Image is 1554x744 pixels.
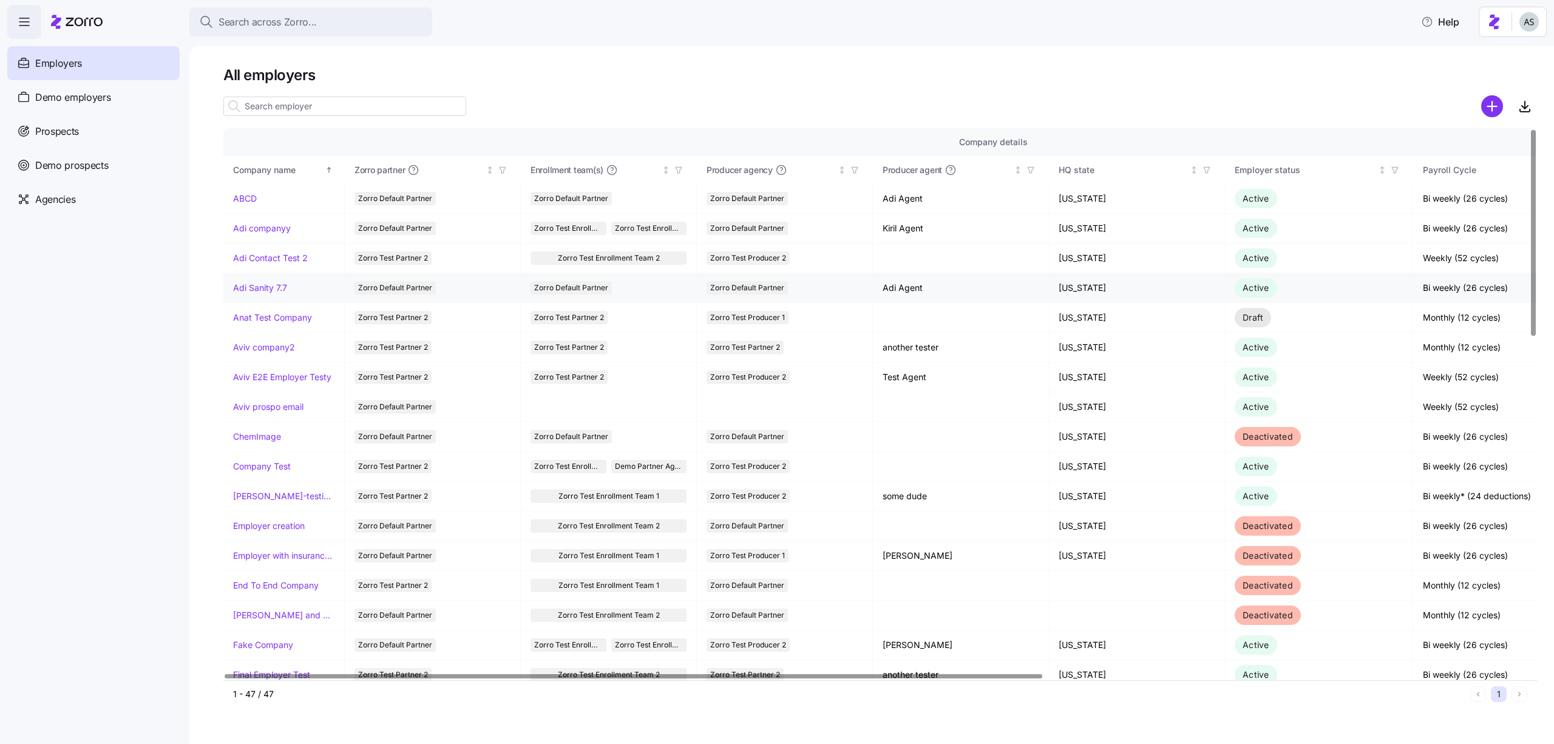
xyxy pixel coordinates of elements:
[1423,163,1552,177] div: Payroll Cycle
[1049,363,1225,392] td: [US_STATE]
[233,431,281,443] a: ChemImage
[1049,214,1225,244] td: [US_STATE]
[710,222,784,235] span: Zorro Default Partner
[558,490,659,503] span: Zorro Test Enrollment Team 1
[710,460,786,473] span: Zorro Test Producer 2
[1049,511,1225,541] td: [US_STATE]
[1049,541,1225,571] td: [US_STATE]
[710,370,786,384] span: Zorro Test Producer 2
[1235,163,1376,177] div: Employer status
[7,114,180,148] a: Prospects
[358,370,428,384] span: Zorro Test Partner 2
[1243,550,1293,561] span: Deactivated
[233,163,323,177] div: Company name
[1243,401,1269,412] span: Active
[355,164,405,176] span: Zorro partner
[710,609,784,622] span: Zorro Default Partner
[710,638,786,652] span: Zorro Test Producer 2
[838,166,846,174] div: Not sorted
[707,164,773,176] span: Producer agency
[1243,640,1269,650] span: Active
[1243,312,1263,323] span: Draft
[1519,12,1539,32] img: c4d3a52e2a848ea5f7eb308790fba1e4
[1243,431,1293,442] span: Deactivated
[873,184,1049,214] td: Adi Agent
[7,148,180,182] a: Demo prospects
[358,668,428,681] span: Zorro Test Partner 2
[1491,686,1507,702] button: 1
[873,660,1049,690] td: another tester
[710,311,785,324] span: Zorro Test Producer 1
[223,156,345,184] th: Company nameSorted ascending
[358,519,432,533] span: Zorro Default Partner
[615,638,684,652] span: Zorro Test Enrollment Team 1
[710,668,780,681] span: Zorro Test Partner 2
[873,156,1049,184] th: Producer agentNot sorted
[710,192,784,205] span: Zorro Default Partner
[1512,686,1527,702] button: Next page
[233,282,287,294] a: Adi Sanity 7.7
[710,430,784,443] span: Zorro Default Partner
[1243,461,1269,471] span: Active
[233,579,319,592] a: End To End Company
[233,371,331,383] a: Aviv E2E Employer Testy
[534,311,604,324] span: Zorro Test Partner 2
[1049,660,1225,690] td: [US_STATE]
[558,549,659,562] span: Zorro Test Enrollment Team 1
[1243,520,1293,531] span: Deactivated
[233,312,312,324] a: Anat Test Company
[1190,166,1198,174] div: Not sorted
[233,222,291,234] a: Adi companyy
[358,311,428,324] span: Zorro Test Partner 2
[710,519,784,533] span: Zorro Default Partner
[233,460,291,473] a: Company Test
[358,430,432,443] span: Zorro Default Partner
[358,341,428,354] span: Zorro Test Partner 2
[1411,10,1469,34] button: Help
[534,370,604,384] span: Zorro Test Partner 2
[1378,166,1386,174] div: Not sorted
[7,182,180,216] a: Agencies
[1243,193,1269,203] span: Active
[873,214,1049,244] td: Kiril Agent
[233,490,334,502] a: [PERSON_NAME]-testing-payroll
[558,609,660,622] span: Zorro Test Enrollment Team 2
[873,333,1049,363] td: another tester
[873,363,1049,392] td: Test Agent
[35,90,111,105] span: Demo employers
[7,46,180,80] a: Employers
[558,251,660,265] span: Zorro Test Enrollment Team 2
[873,482,1049,511] td: some dude
[358,638,432,652] span: Zorro Default Partner
[233,193,257,205] a: ABCD
[1470,686,1486,702] button: Previous page
[1243,342,1269,352] span: Active
[486,166,494,174] div: Not sorted
[1014,166,1022,174] div: Not sorted
[35,124,79,139] span: Prospects
[219,15,317,30] span: Search across Zorro...
[358,281,432,295] span: Zorro Default Partner
[710,549,785,562] span: Zorro Test Producer 1
[1059,163,1187,177] div: HQ state
[1225,156,1413,184] th: Employer statusNot sorted
[1243,491,1269,501] span: Active
[534,460,603,473] span: Zorro Test Enrollment Team 2
[1049,630,1225,660] td: [US_STATE]
[1243,610,1293,620] span: Deactivated
[1421,15,1459,29] span: Help
[223,66,1537,84] h1: All employers
[615,222,684,235] span: Zorro Test Enrollment Team 1
[358,222,432,235] span: Zorro Default Partner
[325,166,333,174] div: Sorted ascending
[534,341,604,354] span: Zorro Test Partner 2
[35,158,109,173] span: Demo prospects
[710,579,784,592] span: Zorro Default Partner
[35,192,75,207] span: Agencies
[534,430,608,443] span: Zorro Default Partner
[1049,156,1225,184] th: HQ stateNot sorted
[883,164,942,176] span: Producer agent
[358,192,432,205] span: Zorro Default Partner
[358,460,428,473] span: Zorro Test Partner 2
[1243,372,1269,382] span: Active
